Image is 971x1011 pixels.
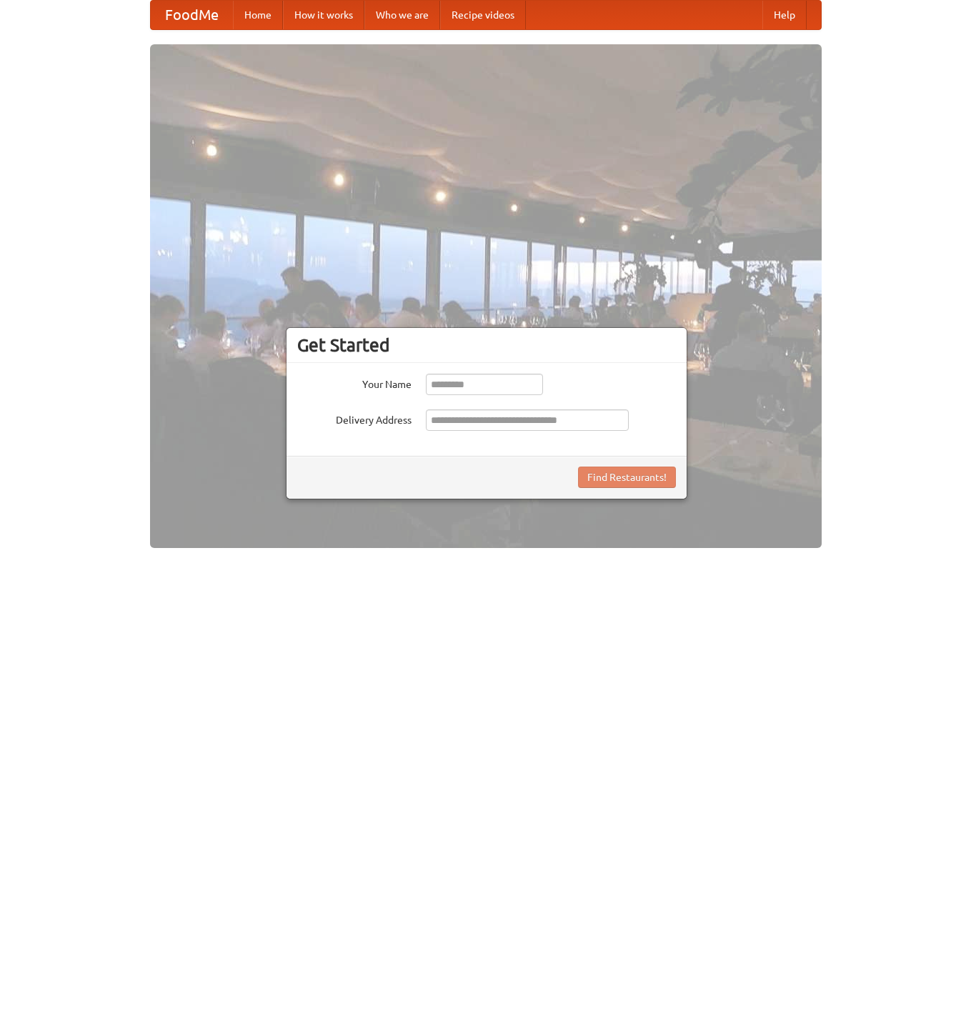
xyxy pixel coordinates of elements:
[297,374,412,392] label: Your Name
[440,1,526,29] a: Recipe videos
[297,409,412,427] label: Delivery Address
[364,1,440,29] a: Who we are
[762,1,807,29] a: Help
[297,334,676,356] h3: Get Started
[283,1,364,29] a: How it works
[151,1,233,29] a: FoodMe
[578,467,676,488] button: Find Restaurants!
[233,1,283,29] a: Home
